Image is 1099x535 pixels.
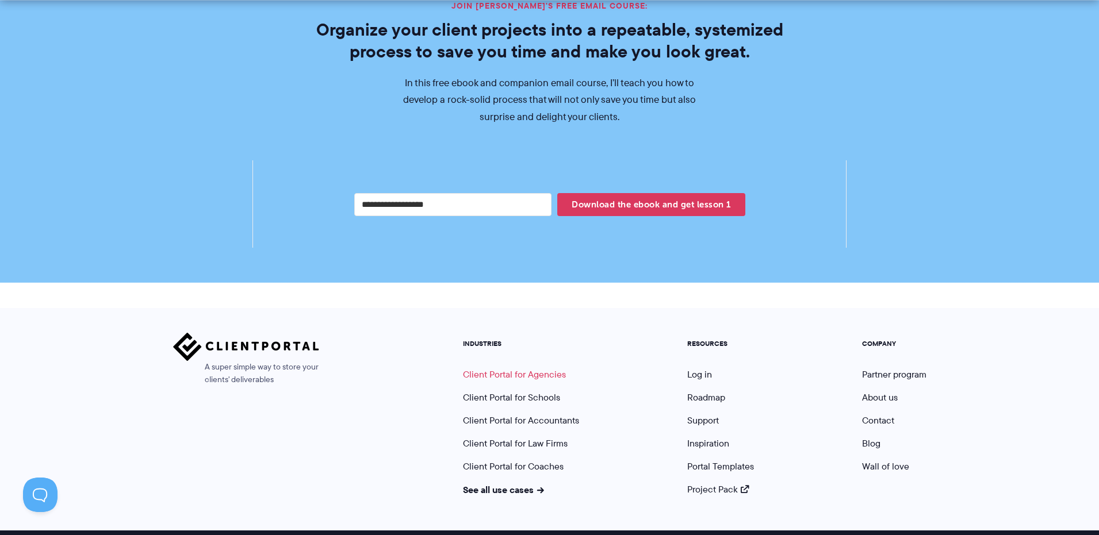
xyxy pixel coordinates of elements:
[862,460,909,473] a: Wall of love
[463,414,579,427] a: Client Portal for Accountants
[401,75,699,126] p: In this free ebook and companion email course, I’ll teach you how to develop a rock-solid process...
[687,414,719,427] a: Support
[463,340,579,348] h5: INDUSTRIES
[687,368,712,381] a: Log in
[173,361,319,386] span: A super simple way to store your clients' deliverables
[862,414,894,427] a: Contact
[557,195,745,214] span: Download the ebook and get lesson 1
[862,340,926,348] h5: COMPANY
[687,340,754,348] h5: RESOURCES
[354,193,552,216] input: Your email address
[687,460,754,473] a: Portal Templates
[862,437,880,450] a: Blog
[23,478,58,512] iframe: Toggle Customer Support
[687,437,729,450] a: Inspiration
[862,368,926,381] a: Partner program
[463,437,568,450] a: Client Portal for Law Firms
[687,483,749,496] a: Project Pack
[687,391,725,404] a: Roadmap
[862,391,898,404] a: About us
[463,368,566,381] a: Client Portal for Agencies
[463,460,564,473] a: Client Portal for Coaches
[463,391,560,404] a: Client Portal for Schools
[312,19,788,63] h2: Organize your client projects into a repeatable, systemized process to save you time and make you...
[463,483,545,496] a: See all use cases
[557,193,745,216] button: Download the ebook and get lesson 1
[451,1,648,11] h6: JOIN [PERSON_NAME]'S FREE EMAIL COURSE:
